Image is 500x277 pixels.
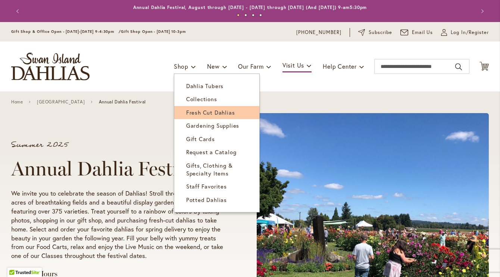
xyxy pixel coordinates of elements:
span: Gardening Supplies [186,122,239,129]
a: [GEOGRAPHIC_DATA] [37,99,85,105]
span: Collections [186,95,217,103]
a: store logo [11,53,90,80]
a: Annual Dahlia Festival, August through [DATE] - [DATE] through [DATE] (And [DATE]) 9-am5:30pm [133,4,367,10]
span: Gift Shop & Office Open - [DATE]-[DATE] 9-4:30pm / [11,29,121,34]
span: Visit Us [282,61,304,69]
span: Email Us [412,29,433,36]
a: Home [11,99,23,105]
span: Request a Catalog [186,148,237,156]
p: We invite you to celebrate the season of Dahlias! Stroll through almost 50 acres of breathtaking ... [11,189,228,261]
button: 2 of 4 [244,14,247,16]
a: [PHONE_NUMBER] [296,29,341,36]
p: Summer 2025 [11,141,228,149]
button: 3 of 4 [252,14,254,16]
button: 1 of 4 [237,14,240,16]
span: Dahlia Tubers [186,82,224,90]
a: Email Us [400,29,433,36]
span: Help Center [323,62,357,70]
span: Staff Favorites [186,183,227,190]
span: New [207,62,219,70]
span: Shop [174,62,188,70]
a: Log In/Register [441,29,489,36]
span: Log In/Register [451,29,489,36]
span: Subscribe [369,29,392,36]
span: Our Farm [238,62,263,70]
span: Gift Shop Open - [DATE] 10-3pm [121,29,186,34]
h1: Annual Dahlia Festival [11,158,228,180]
span: Potted Dahlias [186,196,227,203]
button: 4 of 4 [259,14,262,16]
span: Fresh Cut Dahlias [186,109,235,116]
button: Previous [11,4,26,19]
button: Next [474,4,489,19]
a: Gift Cards [174,133,259,146]
a: Subscribe [358,29,392,36]
span: Annual Dahlia Festival [99,99,146,105]
span: Gifts, Clothing & Specialty Items [186,162,233,177]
